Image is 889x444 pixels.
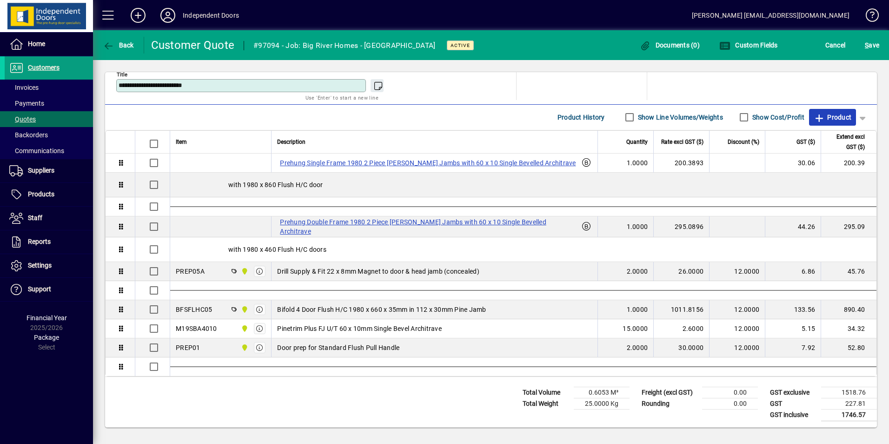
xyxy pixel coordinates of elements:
[637,387,702,398] td: Freight (excl GST)
[5,278,93,301] a: Support
[170,173,876,197] div: with 1980 x 860 Flush H/C door
[765,216,821,237] td: 44.26
[277,267,479,276] span: Drill Supply & Fit 22 x 8mm Magnet to door & head jamb (concealed)
[176,343,200,352] div: PREP01
[5,159,93,182] a: Suppliers
[765,154,821,173] td: 30.06
[702,387,758,398] td: 0.00
[28,40,45,47] span: Home
[5,230,93,254] a: Reports
[709,319,765,338] td: 12.0000
[809,109,856,126] button: Product
[709,262,765,281] td: 12.0000
[765,338,821,357] td: 7.92
[277,157,578,168] label: Prehung Single Frame 1980 2 Piece [PERSON_NAME] Jambs with 60 x 10 Single Bevelled Architrave
[639,41,700,49] span: Documents (0)
[661,137,703,147] span: Rate excl GST ($)
[5,80,93,95] a: Invoices
[821,387,877,398] td: 1518.76
[659,305,703,314] div: 1011.8156
[27,314,67,322] span: Financial Year
[151,38,235,53] div: Customer Quote
[5,143,93,159] a: Communications
[5,95,93,111] a: Payments
[253,38,435,53] div: #97094 - Job: Big River Homes - [GEOGRAPHIC_DATA]
[659,222,703,231] div: 295.0896
[627,305,648,314] span: 1.0000
[765,409,821,421] td: GST inclusive
[636,113,723,122] label: Show Line Volumes/Weights
[750,113,804,122] label: Show Cost/Profit
[9,131,48,139] span: Backorders
[659,158,703,168] div: 200.3893
[176,267,205,276] div: PREP05A
[827,132,865,152] span: Extend excl GST ($)
[176,137,187,147] span: Item
[659,267,703,276] div: 26.0000
[239,343,249,353] span: Timaru
[183,8,239,23] div: Independent Doors
[717,37,780,54] button: Custom Fields
[28,285,51,293] span: Support
[176,324,217,333] div: M19SBA4010
[821,319,876,338] td: 34.32
[865,41,869,49] span: S
[93,37,144,54] app-page-header-button: Back
[5,127,93,143] a: Backorders
[153,7,183,24] button: Profile
[28,190,54,198] span: Products
[239,304,249,315] span: Timaru
[728,137,759,147] span: Discount (%)
[100,37,136,54] button: Back
[5,254,93,277] a: Settings
[557,110,605,125] span: Product History
[821,338,876,357] td: 52.80
[637,398,702,409] td: Rounding
[28,238,51,245] span: Reports
[627,267,648,276] span: 2.0000
[627,222,648,231] span: 1.0000
[9,115,36,123] span: Quotes
[825,38,846,53] span: Cancel
[821,154,876,173] td: 200.39
[103,41,134,49] span: Back
[709,338,765,357] td: 12.0000
[627,343,648,352] span: 2.0000
[659,343,703,352] div: 30.0000
[709,300,765,319] td: 12.0000
[821,398,877,409] td: 227.81
[277,324,442,333] span: Pinetrim Plus FJ U/T 60 x 10mm Single Bevel Architrave
[518,398,574,409] td: Total Weight
[627,158,648,168] span: 1.0000
[239,266,249,276] span: Timaru
[28,167,54,174] span: Suppliers
[765,319,821,338] td: 5.15
[765,262,821,281] td: 6.86
[5,111,93,127] a: Quotes
[719,41,778,49] span: Custom Fields
[574,387,630,398] td: 0.6053 M³
[823,37,848,54] button: Cancel
[123,7,153,24] button: Add
[821,409,877,421] td: 1746.57
[170,237,876,262] div: with 1980 x 460 Flush H/C doors
[277,216,581,237] label: Prehung Double Frame 1980 2 Piece [PERSON_NAME] Jambs with 60 x 10 Single Bevelled Architrave
[9,147,64,155] span: Communications
[862,37,882,54] button: Save
[28,214,42,222] span: Staff
[305,92,378,103] mat-hint: Use 'Enter' to start a new line
[821,216,876,237] td: 295.09
[34,334,59,341] span: Package
[277,305,486,314] span: Bifold 4 Door Flush H/C 1980 x 660 x 35mm in 112 x 30mm Pine Jamb
[626,137,648,147] span: Quantity
[5,207,93,230] a: Staff
[692,8,849,23] div: [PERSON_NAME] [EMAIL_ADDRESS][DOMAIN_NAME]
[277,137,305,147] span: Description
[554,109,609,126] button: Product History
[796,137,815,147] span: GST ($)
[765,387,821,398] td: GST exclusive
[9,84,39,91] span: Invoices
[5,183,93,206] a: Products
[821,300,876,319] td: 890.40
[814,110,851,125] span: Product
